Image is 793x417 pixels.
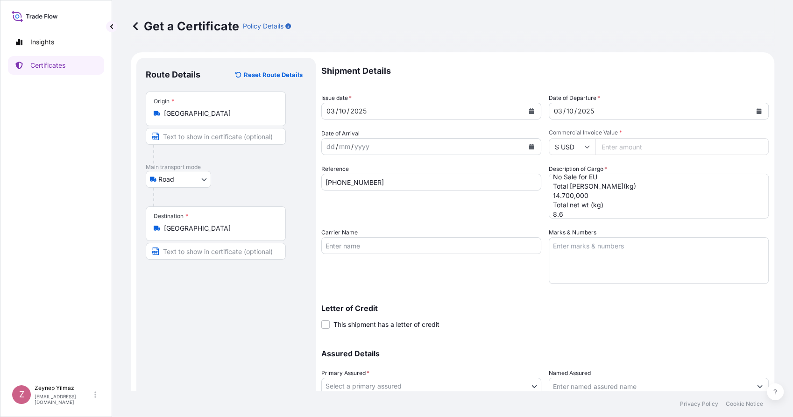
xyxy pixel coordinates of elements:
[154,212,188,220] div: Destination
[30,61,65,70] p: Certificates
[680,400,718,408] a: Privacy Policy
[321,237,541,254] input: Enter name
[8,33,104,51] a: Insights
[549,368,591,378] label: Named Assured
[726,400,763,408] a: Cookie Notice
[243,21,283,31] p: Policy Details
[19,390,24,399] span: Z
[321,228,358,237] label: Carrier Name
[549,378,751,395] input: Assured Name
[164,224,274,233] input: Destination
[158,175,174,184] span: Road
[338,106,347,117] div: month,
[351,141,354,152] div: /
[577,106,595,117] div: year,
[549,93,600,103] span: Date of Departure
[336,141,338,152] div: /
[553,106,563,117] div: day,
[321,174,541,191] input: Enter booking reference
[146,163,306,171] p: Main transport mode
[30,37,54,47] p: Insights
[595,138,769,155] input: Enter amount
[751,378,768,395] button: Show suggestions
[321,378,541,395] button: Select a primary assured
[563,106,566,117] div: /
[326,382,402,391] span: Select a primary assured
[8,56,104,75] a: Certificates
[574,106,577,117] div: /
[231,67,306,82] button: Reset Route Details
[131,19,239,34] p: Get a Certificate
[321,368,369,378] span: Primary Assured
[321,58,769,84] p: Shipment Details
[549,164,607,174] label: Description of Cargo
[566,106,574,117] div: month,
[549,228,596,237] label: Marks & Numbers
[154,98,174,105] div: Origin
[146,171,211,188] button: Select transport
[354,141,370,152] div: year,
[524,139,539,154] button: Calendar
[549,129,769,136] span: Commercial Invoice Value
[35,384,92,392] p: Zeynep Yilmaz
[524,104,539,119] button: Calendar
[146,69,200,80] p: Route Details
[333,320,439,329] span: This shipment has a letter of credit
[336,106,338,117] div: /
[321,164,349,174] label: Reference
[347,106,349,117] div: /
[321,350,769,357] p: Assured Details
[349,106,368,117] div: year,
[321,93,352,103] span: Issue date
[326,106,336,117] div: day,
[35,394,92,405] p: [EMAIL_ADDRESS][DOMAIN_NAME]
[321,304,769,312] p: Letter of Credit
[244,70,303,79] p: Reset Route Details
[164,109,274,118] input: Origin
[146,243,286,260] input: Text to appear on certificate
[751,104,766,119] button: Calendar
[146,128,286,145] input: Text to appear on certificate
[338,141,351,152] div: month,
[321,129,360,138] span: Date of Arrival
[326,141,336,152] div: day,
